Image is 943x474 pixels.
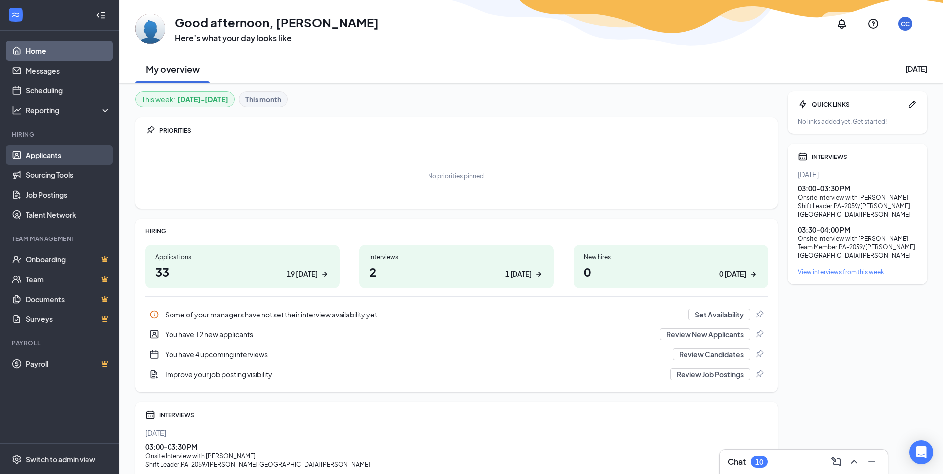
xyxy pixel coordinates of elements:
a: Messages [26,61,111,80]
a: Applications3319 [DATE]ArrowRight [145,245,340,288]
div: Hiring [12,130,109,139]
div: Interviews [369,253,544,261]
div: [DATE] [905,64,927,74]
a: DocumentsCrown [26,289,111,309]
div: Some of your managers have not set their interview availability yet [145,305,768,324]
button: Review Candidates [673,348,750,360]
svg: Pin [754,369,764,379]
div: Improve your job posting visibility [165,369,664,379]
button: Set Availability [688,309,750,320]
button: Minimize [864,454,880,470]
svg: Info [149,310,159,319]
svg: Pin [145,125,155,135]
h1: 33 [155,263,330,280]
svg: ArrowRight [534,269,544,279]
a: Talent Network [26,205,111,225]
a: UserEntityYou have 12 new applicantsReview New ApplicantsPin [145,324,768,344]
a: DocumentAddImprove your job posting visibilityReview Job PostingsPin [145,364,768,384]
svg: Minimize [866,456,878,468]
h2: My overview [146,63,200,75]
svg: Pin [754,329,764,339]
div: You have 12 new applicants [145,324,768,344]
a: View interviews from this week [798,268,917,276]
div: CC [901,20,910,28]
div: 0 [DATE] [719,269,746,279]
h1: Good afternoon, [PERSON_NAME] [175,14,379,31]
b: This month [245,94,281,105]
svg: Calendar [145,410,155,420]
div: HIRING [145,227,768,235]
svg: Notifications [836,18,848,30]
h3: Chat [728,456,746,467]
div: 03:00 - 03:30 PM [798,183,917,193]
a: InfoSome of your managers have not set their interview availability yetSet AvailabilityPin [145,305,768,324]
div: 03:00 - 03:30 PM [145,442,768,452]
a: CalendarNewYou have 4 upcoming interviewsReview CandidatesPin [145,344,768,364]
a: Home [26,41,111,61]
div: You have 12 new applicants [165,329,654,339]
button: ComposeMessage [828,454,844,470]
svg: ChevronUp [848,456,860,468]
h1: 0 [584,263,758,280]
svg: ArrowRight [748,269,758,279]
a: Scheduling [26,80,111,100]
svg: Pen [907,99,917,109]
div: 19 [DATE] [287,269,318,279]
svg: Pin [754,349,764,359]
div: Some of your managers have not set their interview availability yet [165,310,683,319]
div: Onsite Interview with [PERSON_NAME] [798,235,917,243]
svg: Analysis [12,105,22,115]
button: ChevronUp [846,454,862,470]
svg: UserEntity [149,329,159,339]
button: Review New Applicants [660,328,750,340]
button: Review Job Postings [670,368,750,380]
div: [DATE] [145,428,768,438]
div: This week : [142,94,228,105]
svg: QuestionInfo [867,18,879,30]
div: Open Intercom Messenger [909,440,933,464]
svg: Calendar [798,152,808,161]
div: [DATE] [798,169,917,179]
a: SurveysCrown [26,309,111,329]
h1: 2 [369,263,544,280]
div: Shift Leader , PA-2059/[PERSON_NAME][GEOGRAPHIC_DATA][PERSON_NAME] [145,460,768,469]
svg: DocumentAdd [149,369,159,379]
div: Switch to admin view [26,454,95,464]
div: Team Management [12,235,109,243]
div: 1 [DATE] [505,269,532,279]
div: New hires [584,253,758,261]
svg: WorkstreamLogo [11,10,21,20]
a: Applicants [26,145,111,165]
svg: ComposeMessage [830,456,842,468]
div: No priorities pinned. [428,172,485,180]
svg: CalendarNew [149,349,159,359]
svg: Collapse [96,10,106,20]
a: New hires00 [DATE]ArrowRight [574,245,768,288]
a: PayrollCrown [26,354,111,374]
svg: Settings [12,454,22,464]
h3: Here’s what your day looks like [175,33,379,44]
svg: ArrowRight [320,269,330,279]
a: Interviews21 [DATE]ArrowRight [359,245,554,288]
div: Onsite Interview with [PERSON_NAME] [145,452,768,460]
b: [DATE] - [DATE] [177,94,228,105]
div: Team Member , PA-2059/[PERSON_NAME][GEOGRAPHIC_DATA][PERSON_NAME] [798,243,917,260]
div: Applications [155,253,330,261]
div: Onsite Interview with [PERSON_NAME] [798,193,917,202]
a: TeamCrown [26,269,111,289]
div: 03:30 - 04:00 PM [798,225,917,235]
svg: Bolt [798,99,808,109]
div: Shift Leader , PA-2059/[PERSON_NAME][GEOGRAPHIC_DATA][PERSON_NAME] [798,202,917,219]
a: Sourcing Tools [26,165,111,185]
div: Payroll [12,339,109,347]
a: OnboardingCrown [26,249,111,269]
div: Improve your job posting visibility [145,364,768,384]
div: You have 4 upcoming interviews [165,349,667,359]
div: PRIORITIES [159,126,768,135]
svg: Pin [754,310,764,319]
div: 10 [755,458,763,466]
div: No links added yet. Get started! [798,117,917,126]
div: Reporting [26,105,111,115]
a: Job Postings [26,185,111,205]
